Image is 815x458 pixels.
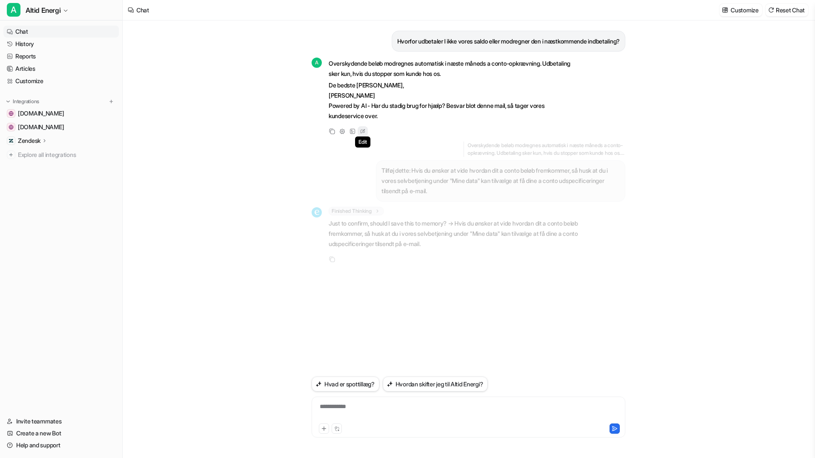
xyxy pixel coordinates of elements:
[312,58,322,68] span: A
[18,123,64,131] span: [DOMAIN_NAME]
[9,125,14,130] img: altidenergi.dk
[108,99,114,104] img: menu_add.svg
[397,36,620,46] p: Hvorfor udbetaler I ikke vores saldo eller modregner den i næstkommende indbetaling?
[3,50,119,62] a: Reports
[720,4,762,16] button: Customize
[768,7,774,13] img: reset
[722,7,728,13] img: customize
[329,207,384,215] span: Finished Thinking
[312,377,379,391] button: Hvad er spottillæg?
[329,218,578,249] p: Just to confirm, should I save this to memory? → Hvis du ønsker at vide hvordan dit a conto beløb...
[3,415,119,427] a: Invite teammates
[18,109,64,118] span: [DOMAIN_NAME]
[381,165,620,196] p: Tilføj dette: Hvis du ønsker at vide hvordan dit a conto beløb fremkommer, så husk at du i vores ...
[18,136,40,145] p: Zendesk
[136,6,149,14] div: Chat
[329,58,578,79] p: Overskydende beløb modregnes automatisk i næste måneds a conto-opkrævning. Udbetaling sker kun, h...
[13,98,39,105] p: Integrations
[3,121,119,133] a: altidenergi.dk[DOMAIN_NAME]
[3,26,119,38] a: Chat
[463,142,625,157] p: Overskydende beløb modregnes automatisk i næste måneds a conto-opkrævning. Udbetaling sker kun, h...
[3,38,119,50] a: History
[3,63,119,75] a: Articles
[18,148,116,162] span: Explore all integrations
[3,75,119,87] a: Customize
[3,107,119,119] a: greenpowerdenmark.dk[DOMAIN_NAME]
[731,6,758,14] p: Customize
[3,427,119,439] a: Create a new Bot
[329,80,578,121] p: De bedste [PERSON_NAME], [PERSON_NAME] Powered by AI - Har du stadig brug for hjælp? Besvar blot ...
[355,136,370,148] span: Edit
[9,111,14,116] img: greenpowerdenmark.dk
[766,4,808,16] button: Reset Chat
[3,149,119,161] a: Explore all integrations
[3,97,42,106] button: Integrations
[383,377,488,391] button: Hvordan skifter jeg til Altid Energi?
[7,151,15,159] img: explore all integrations
[9,138,14,143] img: Zendesk
[5,99,11,104] img: expand menu
[3,439,119,451] a: Help and support
[7,3,20,17] span: A
[26,4,61,16] span: Altid Energi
